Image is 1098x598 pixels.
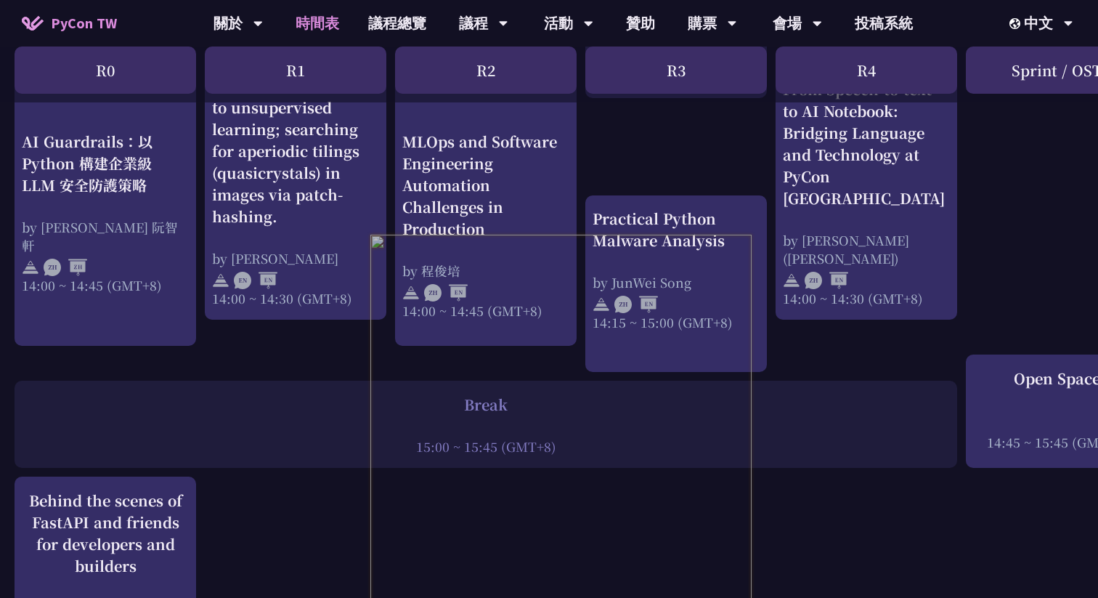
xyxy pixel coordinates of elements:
[22,218,189,254] div: by [PERSON_NAME] 阮智軒
[614,296,658,313] img: ZHEN.371966e.svg
[783,289,950,307] div: 14:00 ~ 14:30 (GMT+8)
[783,75,950,307] a: From Speech-to-text to AI Notebook: Bridging Language and Technology at PyCon [GEOGRAPHIC_DATA] b...
[1009,18,1024,29] img: Locale Icon
[593,296,610,313] img: svg+xml;base64,PHN2ZyB4bWxucz0iaHR0cDovL3d3dy53My5vcmcvMjAwMC9zdmciIHdpZHRoPSIyNCIgaGVpZ2h0PSIyNC...
[593,313,760,331] div: 14:15 ~ 15:00 (GMT+8)
[776,47,957,94] div: R4
[212,75,379,227] div: From autocorrelation to unsupervised learning; searching for aperiodic tilings (quasicrystals) in...
[212,249,379,267] div: by [PERSON_NAME]
[22,276,189,294] div: 14:00 ~ 14:45 (GMT+8)
[395,47,577,94] div: R2
[783,231,950,267] div: by [PERSON_NAME] ([PERSON_NAME])
[22,437,950,456] div: 15:00 ~ 15:45 (GMT+8)
[783,272,800,289] img: svg+xml;base64,PHN2ZyB4bWxucz0iaHR0cDovL3d3dy53My5vcmcvMjAwMC9zdmciIHdpZHRoPSIyNCIgaGVpZ2h0PSIyNC...
[22,16,44,31] img: Home icon of PyCon TW 2025
[22,131,189,196] div: AI Guardrails：以 Python 構建企業級 LLM 安全防護策略
[805,272,848,289] img: ZHEN.371966e.svg
[402,131,569,240] div: MLOps and Software Engineering Automation Challenges in Production
[234,272,277,289] img: ENEN.5a408d1.svg
[22,259,39,276] img: svg+xml;base64,PHN2ZyB4bWxucz0iaHR0cDovL3d3dy53My5vcmcvMjAwMC9zdmciIHdpZHRoPSIyNCIgaGVpZ2h0PSIyNC...
[205,47,386,94] div: R1
[22,490,189,577] div: Behind the scenes of FastAPI and friends for developers and builders
[593,273,760,291] div: by JunWei Song
[51,12,117,34] span: PyCon TW
[402,284,420,302] img: svg+xml;base64,PHN2ZyB4bWxucz0iaHR0cDovL3d3dy53My5vcmcvMjAwMC9zdmciIHdpZHRoPSIyNCIgaGVpZ2h0PSIyNC...
[402,302,569,320] div: 14:00 ~ 14:45 (GMT+8)
[212,75,379,307] a: From autocorrelation to unsupervised learning; searching for aperiodic tilings (quasicrystals) in...
[424,284,468,302] img: ZHEN.371966e.svg
[212,272,229,289] img: svg+xml;base64,PHN2ZyB4bWxucz0iaHR0cDovL3d3dy53My5vcmcvMjAwMC9zdmciIHdpZHRoPSIyNCIgaGVpZ2h0PSIyNC...
[15,47,196,94] div: R0
[44,259,87,276] img: ZHZH.38617ef.svg
[7,5,131,41] a: PyCon TW
[783,78,950,209] div: From Speech-to-text to AI Notebook: Bridging Language and Technology at PyCon [GEOGRAPHIC_DATA]
[593,208,760,251] div: Practical Python Malware Analysis
[402,262,569,280] div: by 程俊培
[22,75,189,334] a: AI Guardrails：以 Python 構建企業級 LLM 安全防護策略 by [PERSON_NAME] 阮智軒 14:00 ~ 14:45 (GMT+8)
[402,75,569,334] a: MLOps and Software Engineering Automation Challenges in Production by 程俊培 14:00 ~ 14:45 (GMT+8)
[212,289,379,307] div: 14:00 ~ 14:30 (GMT+8)
[22,394,950,416] div: Break
[593,208,760,360] a: Practical Python Malware Analysis by JunWei Song 14:15 ~ 15:00 (GMT+8)
[585,47,767,94] div: R3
